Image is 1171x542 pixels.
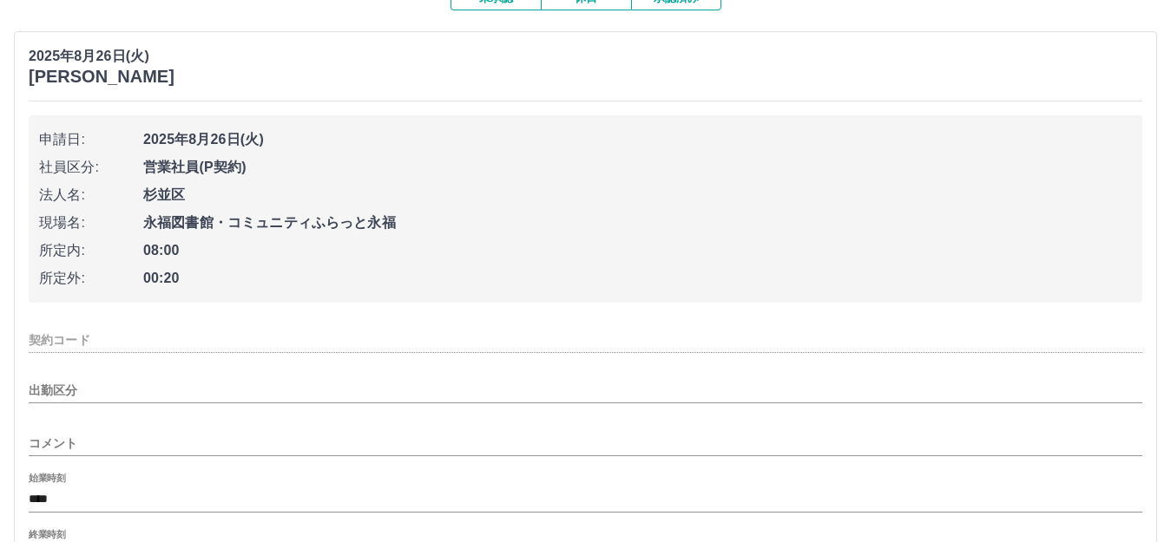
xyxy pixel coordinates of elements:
[143,268,1132,289] span: 00:20
[39,129,143,150] span: 申請日:
[29,527,65,540] label: 終業時刻
[39,212,143,233] span: 現場名:
[143,157,1132,178] span: 営業社員(P契約)
[143,185,1132,206] span: 杉並区
[39,185,143,206] span: 法人名:
[143,212,1132,233] span: 永福図書館・コミュニティふらっと永福
[143,240,1132,261] span: 08:00
[29,46,174,67] p: 2025年8月26日(火)
[29,67,174,87] h3: [PERSON_NAME]
[39,157,143,178] span: 社員区分:
[29,472,65,485] label: 始業時刻
[143,129,1132,150] span: 2025年8月26日(火)
[39,268,143,289] span: 所定外:
[39,240,143,261] span: 所定内:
